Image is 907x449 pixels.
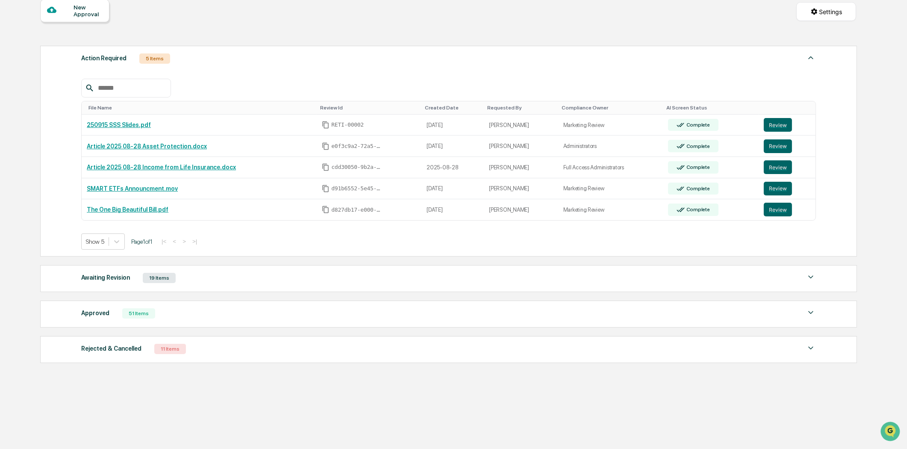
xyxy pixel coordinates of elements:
a: Article 2025 08-28 Income from Life Insurance.docx [87,164,236,171]
div: Complete [685,164,710,170]
div: Toggle SortBy [425,105,480,111]
a: Review [764,182,810,195]
div: Complete [685,122,710,128]
span: Copy Id [322,163,330,171]
a: SMART ETFs Announcment.mov [87,185,178,192]
div: Awaiting Revision [81,272,130,283]
div: 🔎 [9,125,15,132]
div: 19 Items [143,273,176,283]
div: Toggle SortBy [487,105,555,111]
a: Review [764,139,810,153]
span: Pylon [85,145,103,151]
div: New Approval [74,4,102,18]
div: 🖐️ [9,109,15,115]
a: Review [764,118,810,132]
div: Approved [81,307,109,319]
button: Review [764,203,792,216]
a: Review [764,203,810,216]
a: Article 2025 08-28 Asset Protection.docx [87,143,207,150]
div: Rejected & Cancelled [81,343,141,354]
span: Copy Id [322,121,330,129]
td: [DATE] [421,115,484,136]
div: 11 Items [154,344,186,354]
td: [DATE] [421,178,484,200]
span: RETI-00002 [331,121,364,128]
button: >| [190,238,200,245]
a: The One Big Beautiful Bill.pdf [87,206,168,213]
span: Preclearance [17,108,55,116]
button: < [170,238,179,245]
td: [PERSON_NAME] [484,136,558,157]
div: Action Required [81,53,127,64]
span: Data Lookup [17,124,54,133]
button: > [180,238,188,245]
span: Copy Id [322,185,330,192]
td: Marketing Review [558,199,663,220]
span: Copy Id [322,206,330,213]
td: Marketing Review [558,178,663,200]
td: 2025-08-28 [421,157,484,178]
a: 250915 SSS Slides.pdf [87,121,151,128]
div: 🗄️ [62,109,69,115]
td: [DATE] [421,136,484,157]
img: caret [806,343,816,353]
td: [PERSON_NAME] [484,199,558,220]
a: 🔎Data Lookup [5,121,57,136]
div: 5 Items [139,53,170,64]
button: Review [764,118,792,132]
div: Start new chat [29,65,140,74]
img: 1746055101610-c473b297-6a78-478c-a979-82029cc54cd1 [9,65,24,81]
div: Toggle SortBy [88,105,313,111]
p: How can we help? [9,18,156,32]
td: [DATE] [421,199,484,220]
div: Complete [685,143,710,149]
div: Toggle SortBy [320,105,418,111]
div: Complete [685,186,710,192]
div: Complete [685,207,710,213]
button: Review [764,182,792,195]
span: Attestations [71,108,106,116]
span: cdd30050-9b2a-4bcd-a757-580307df0069 [331,164,383,171]
a: 🗄️Attestations [59,104,109,120]
img: caret [806,53,816,63]
td: Marketing Review [558,115,663,136]
td: Administrators [558,136,663,157]
a: 🖐️Preclearance [5,104,59,120]
div: Toggle SortBy [766,105,812,111]
div: Toggle SortBy [562,105,660,111]
td: Full Access Administrators [558,157,663,178]
button: Review [764,139,792,153]
button: Review [764,160,792,174]
span: Page 1 of 1 [131,238,153,245]
img: caret [806,272,816,282]
a: Powered byPylon [60,145,103,151]
td: [PERSON_NAME] [484,178,558,200]
a: Review [764,160,810,174]
div: Toggle SortBy [666,105,755,111]
td: [PERSON_NAME] [484,115,558,136]
button: Settings [796,2,856,21]
span: Copy Id [322,142,330,150]
button: Start new chat [145,68,156,78]
div: 51 Items [122,308,155,319]
td: [PERSON_NAME] [484,157,558,178]
span: d827db17-e000-4b24-b325-ebe0cf81ff85 [331,207,383,213]
button: |< [159,238,169,245]
div: We're available if you need us! [29,74,108,81]
iframe: Open customer support [880,421,903,444]
span: d91b6552-5e45-499a-963e-44597833bd5d [331,185,383,192]
img: caret [806,307,816,318]
span: e0f3c9a2-72a5-4d8b-82c6-d38c9175e114 [331,143,383,150]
